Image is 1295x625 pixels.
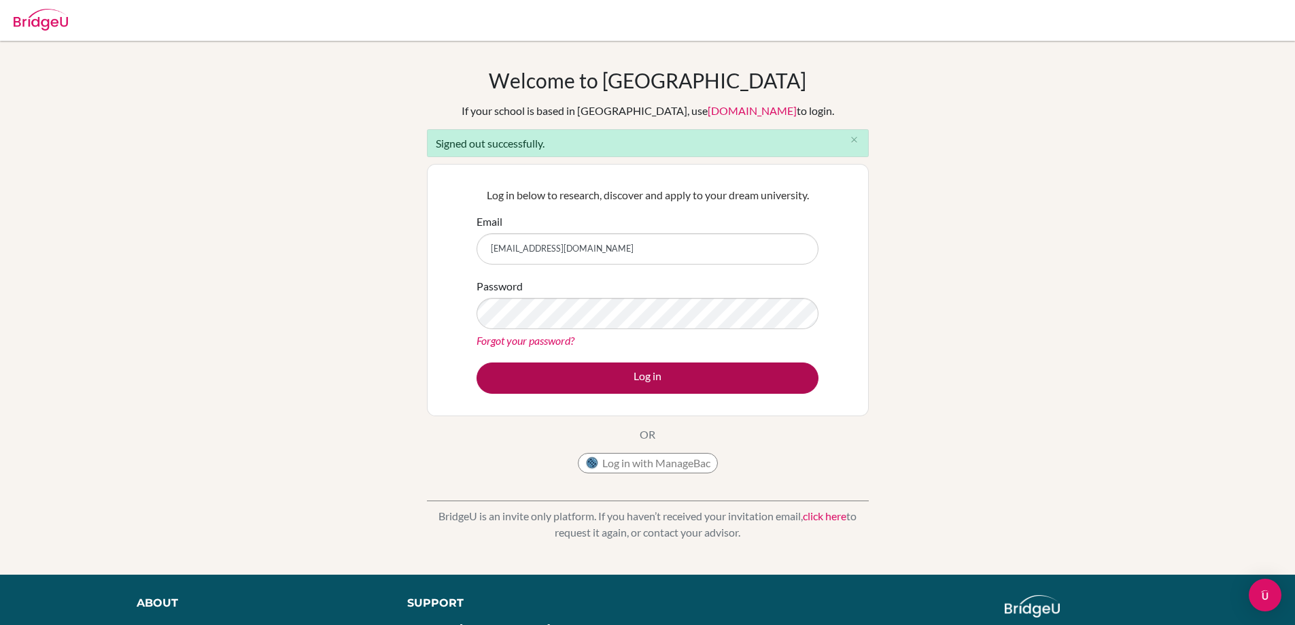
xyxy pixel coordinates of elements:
[640,426,655,443] p: OR
[849,135,859,145] i: close
[137,595,377,611] div: About
[462,103,834,119] div: If your school is based in [GEOGRAPHIC_DATA], use to login.
[477,334,574,347] a: Forgot your password?
[14,9,68,31] img: Bridge-U
[477,187,818,203] p: Log in below to research, discover and apply to your dream university.
[803,509,846,522] a: click here
[841,130,868,150] button: Close
[477,214,502,230] label: Email
[477,278,523,294] label: Password
[708,104,797,117] a: [DOMAIN_NAME]
[1005,595,1060,618] img: logo_white@2x-f4f0deed5e89b7ecb1c2cc34c3e3d731f90f0f143d5ea2071677605dd97b5244.png
[427,129,869,157] div: Signed out successfully.
[477,362,818,394] button: Log in
[578,453,718,473] button: Log in with ManageBac
[407,595,632,611] div: Support
[1249,579,1281,611] div: Open Intercom Messenger
[489,68,806,92] h1: Welcome to [GEOGRAPHIC_DATA]
[427,508,869,541] p: BridgeU is an invite only platform. If you haven’t received your invitation email, to request it ...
